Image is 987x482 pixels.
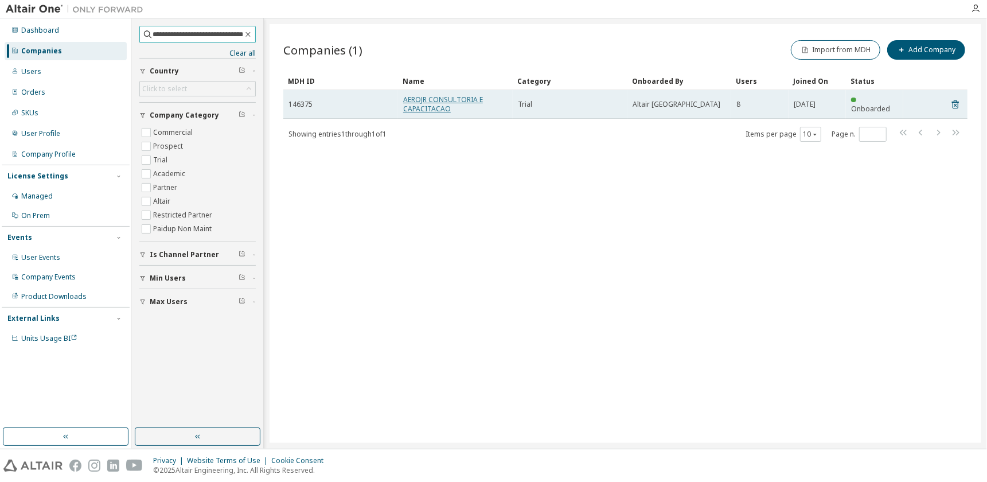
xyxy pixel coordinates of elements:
div: License Settings [7,172,68,181]
span: Items per page [746,127,821,142]
label: Academic [153,167,188,181]
span: Clear filter [239,67,245,76]
button: Company Category [139,103,256,128]
span: Showing entries 1 through 1 of 1 [288,129,387,139]
span: Min Users [150,274,186,283]
div: Onboarded By [632,72,727,90]
div: Website Terms of Use [187,456,271,465]
img: facebook.svg [69,460,81,472]
div: Click to select [140,82,255,96]
img: Altair One [6,3,149,15]
label: Paidup Non Maint [153,222,214,236]
label: Commercial [153,126,195,139]
img: altair_logo.svg [3,460,63,472]
span: Page n. [832,127,887,142]
div: Users [21,67,41,76]
div: Events [7,233,32,242]
img: linkedin.svg [107,460,119,472]
div: Company Profile [21,150,76,159]
span: Clear filter [239,250,245,259]
span: Trial [518,100,532,109]
p: © 2025 Altair Engineering, Inc. All Rights Reserved. [153,465,330,475]
span: Altair [GEOGRAPHIC_DATA] [633,100,720,109]
div: Name [403,72,508,90]
div: Company Events [21,273,76,282]
label: Restricted Partner [153,208,214,222]
span: Clear filter [239,274,245,283]
label: Prospect [153,139,185,153]
div: Category [517,72,623,90]
label: Altair [153,195,173,208]
div: External Links [7,314,60,323]
div: Dashboard [21,26,59,35]
span: Is Channel Partner [150,250,219,259]
span: Companies (1) [283,42,362,58]
img: instagram.svg [88,460,100,472]
span: Units Usage BI [21,333,77,343]
div: Joined On [793,72,841,90]
div: Privacy [153,456,187,465]
a: Clear all [139,49,256,58]
span: Max Users [150,297,188,306]
button: Add Company [887,40,965,60]
button: 10 [803,130,818,139]
span: Clear filter [239,297,245,306]
label: Partner [153,181,180,195]
label: Trial [153,153,170,167]
div: Product Downloads [21,292,87,301]
span: Company Category [150,111,219,120]
button: Import from MDH [791,40,880,60]
div: User Events [21,253,60,262]
span: 146375 [288,100,313,109]
div: Orders [21,88,45,97]
button: Is Channel Partner [139,242,256,267]
span: Clear filter [239,111,245,120]
img: youtube.svg [126,460,143,472]
button: Min Users [139,266,256,291]
a: AEROJR CONSULTORIA E CAPACITACAO [403,95,483,114]
span: [DATE] [794,100,816,109]
div: MDH ID [288,72,393,90]
div: Status [851,72,899,90]
div: SKUs [21,108,38,118]
button: Country [139,59,256,84]
button: Max Users [139,289,256,314]
div: Companies [21,46,62,56]
span: Onboarded [851,104,890,114]
span: 8 [736,100,740,109]
div: Click to select [142,84,187,94]
div: Users [736,72,784,90]
div: Managed [21,192,53,201]
div: Cookie Consent [271,456,330,465]
span: Country [150,67,179,76]
div: On Prem [21,211,50,220]
div: User Profile [21,129,60,138]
